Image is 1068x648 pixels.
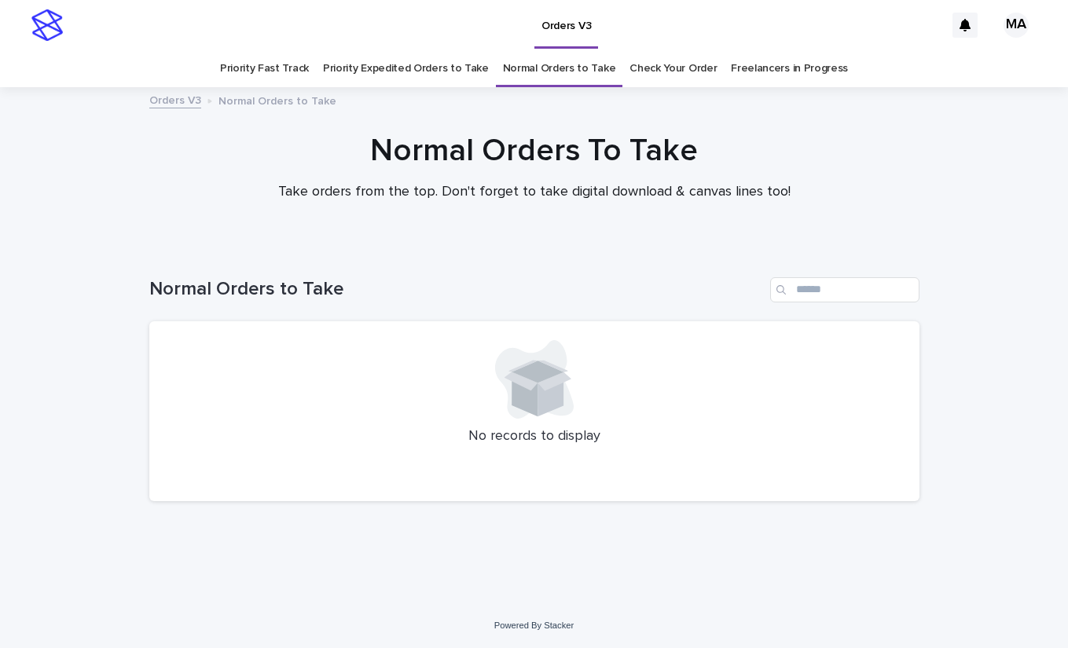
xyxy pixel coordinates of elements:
[1004,13,1029,38] div: MA
[168,428,901,445] p: No records to display
[149,90,201,108] a: Orders V3
[218,91,336,108] p: Normal Orders to Take
[629,50,717,87] a: Check Your Order
[220,184,849,201] p: Take orders from the top. Don't forget to take digital download & canvas lines too!
[494,621,574,630] a: Powered By Stacker
[323,50,489,87] a: Priority Expedited Orders to Take
[149,132,919,170] h1: Normal Orders To Take
[503,50,616,87] a: Normal Orders to Take
[220,50,309,87] a: Priority Fast Track
[770,277,919,302] input: Search
[731,50,848,87] a: Freelancers in Progress
[149,278,764,301] h1: Normal Orders to Take
[31,9,63,41] img: stacker-logo-s-only.png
